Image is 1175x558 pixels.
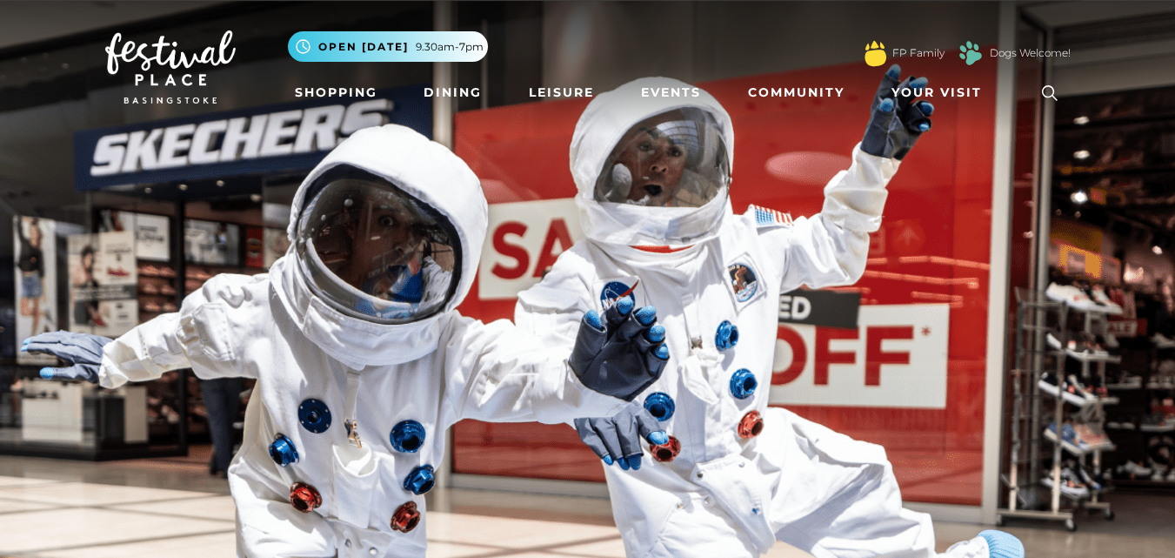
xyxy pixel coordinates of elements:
[634,77,708,109] a: Events
[105,30,236,104] img: Festival Place Logo
[288,77,384,109] a: Shopping
[741,77,851,109] a: Community
[892,45,945,61] a: FP Family
[990,45,1071,61] a: Dogs Welcome!
[416,39,484,55] span: 9.30am-7pm
[417,77,489,109] a: Dining
[522,77,601,109] a: Leisure
[885,77,998,109] a: Your Visit
[288,31,488,62] button: Open [DATE] 9.30am-7pm
[891,84,982,102] span: Your Visit
[318,39,409,55] span: Open [DATE]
